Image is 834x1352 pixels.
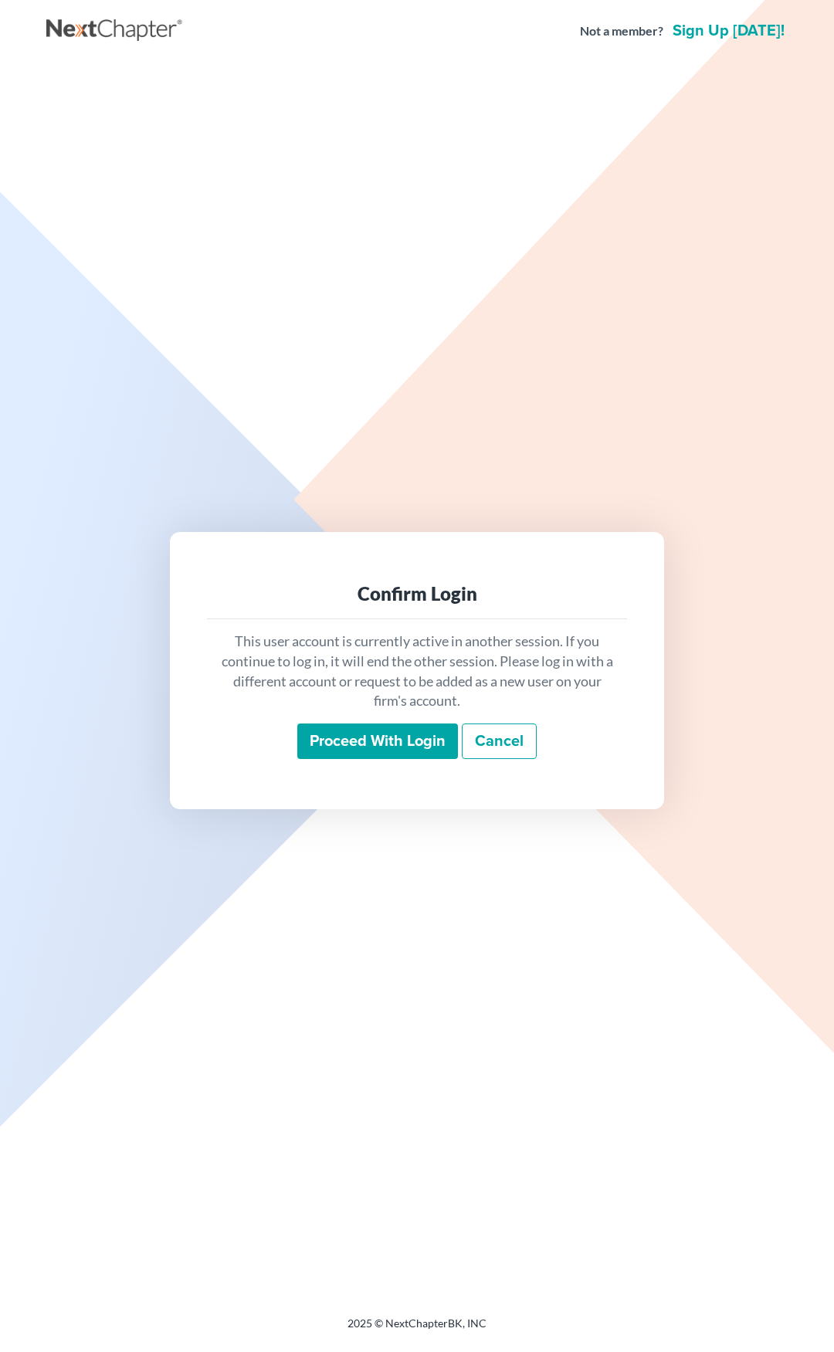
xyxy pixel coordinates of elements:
div: 2025 © NextChapterBK, INC [46,1316,788,1344]
p: This user account is currently active in another session. If you continue to log in, it will end ... [219,632,615,711]
input: Proceed with login [297,723,458,759]
a: Sign up [DATE]! [670,23,788,39]
div: Confirm Login [219,581,615,606]
strong: Not a member? [580,22,663,40]
a: Cancel [462,723,537,759]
